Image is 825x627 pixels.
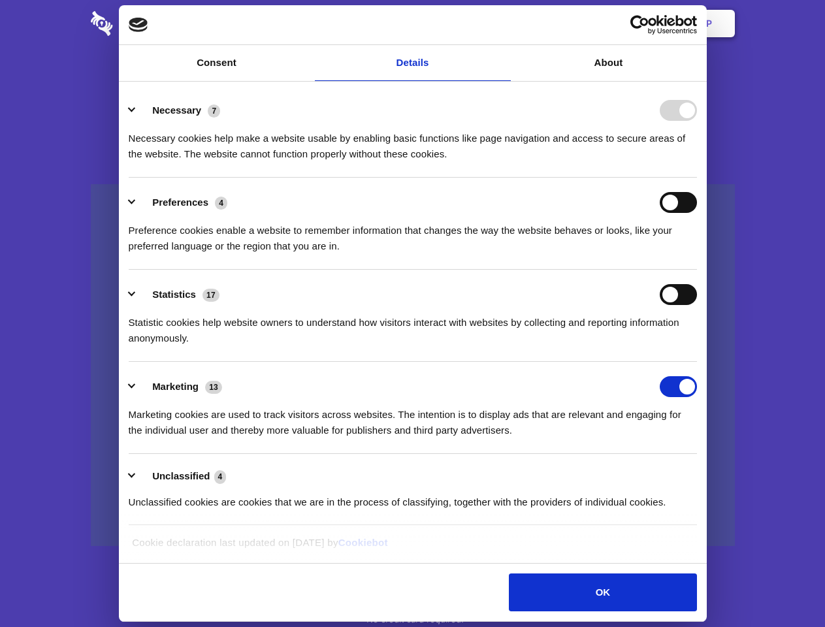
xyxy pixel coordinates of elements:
div: Statistic cookies help website owners to understand how visitors interact with websites by collec... [129,305,697,346]
span: 4 [214,470,227,483]
a: Consent [119,45,315,81]
div: Unclassified cookies are cookies that we are in the process of classifying, together with the pro... [129,485,697,510]
label: Statistics [152,289,196,300]
label: Necessary [152,104,201,116]
a: Login [592,3,649,44]
a: Details [315,45,511,81]
button: OK [509,573,696,611]
a: Cookiebot [338,537,388,548]
div: Preference cookies enable a website to remember information that changes the way the website beha... [129,213,697,254]
div: Marketing cookies are used to track visitors across websites. The intention is to display ads tha... [129,397,697,438]
a: About [511,45,707,81]
button: Preferences (4) [129,192,236,213]
h1: Eliminate Slack Data Loss. [91,59,735,106]
span: 4 [215,197,227,210]
div: Necessary cookies help make a website usable by enabling basic functions like page navigation and... [129,121,697,162]
span: 13 [205,381,222,394]
a: Pricing [383,3,440,44]
img: logo-wordmark-white-trans-d4663122ce5f474addd5e946df7df03e33cb6a1c49d2221995e7729f52c070b2.svg [91,11,202,36]
button: Marketing (13) [129,376,231,397]
label: Marketing [152,381,199,392]
button: Necessary (7) [129,100,229,121]
button: Unclassified (4) [129,468,235,485]
iframe: Drift Widget Chat Controller [760,562,809,611]
label: Preferences [152,197,208,208]
h4: Auto-redaction of sensitive data, encrypted data sharing and self-destructing private chats. Shar... [91,119,735,162]
a: Usercentrics Cookiebot - opens in a new window [583,15,697,35]
span: 7 [208,104,220,118]
div: Cookie declaration last updated on [DATE] by [122,535,703,560]
a: Contact [530,3,590,44]
img: logo [129,18,148,32]
button: Statistics (17) [129,284,228,305]
span: 17 [202,289,219,302]
a: Wistia video thumbnail [91,184,735,547]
